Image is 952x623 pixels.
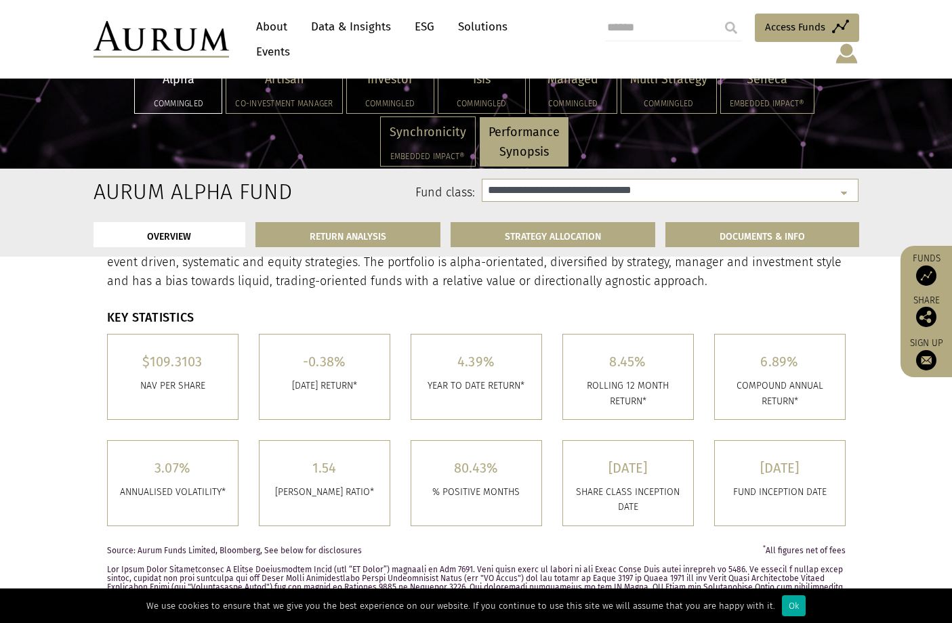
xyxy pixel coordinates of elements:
p: % POSITIVE MONTHS [421,485,531,500]
p: [PERSON_NAME] RATIO* [270,485,379,500]
h5: [DATE] [573,461,683,475]
h2: Aurum Alpha Fund [94,179,204,205]
img: Sign up to our newsletter [916,350,936,370]
img: Access Funds [916,265,936,286]
a: DOCUMENTS & INFO [665,222,859,247]
p: ROLLING 12 MONTH RETURN* [573,379,683,409]
p: FUND INCEPTION DATE [725,485,835,500]
p: YEAR TO DATE RETURN* [421,379,531,393]
img: Share this post [916,307,936,327]
a: STRATEGY ALLOCATION [451,222,655,247]
h5: -0.38% [270,355,379,368]
p: Nav per share [118,379,228,393]
h5: 80.43% [421,461,531,475]
h5: Embedded Impact® [390,152,466,160]
p: ANNUALISED VOLATILITY* [118,485,228,500]
h5: $109.3103 [118,355,228,368]
p: [DATE] RETURN* [270,379,379,393]
label: Fund class: [224,184,476,202]
span: Source: Aurum Funds Limited, Bloomberg, See below for disclosures [107,546,362,555]
p: SHARE CLASS INCEPTION DATE [573,485,683,515]
strong: KEY STATISTICS [107,310,194,325]
p: COMPOUND ANNUAL RETURN* [725,379,835,409]
div: Share [907,296,945,327]
h5: 4.39% [421,355,531,368]
p: Synchronicity [390,123,466,142]
a: Funds [907,253,945,286]
span: All figures net of fees [763,546,846,555]
a: RETURN ANALYSIS [255,222,440,247]
h5: 1.54 [270,461,379,475]
h5: 8.45% [573,355,683,368]
p: The Fund is a global fund of hedge funds that invests in a range of alternative investment strate... [107,233,846,291]
p: Performance Synopsis [489,123,560,162]
a: Sign up [907,337,945,370]
h5: 3.07% [118,461,228,475]
div: Ok [782,595,806,616]
h5: [DATE] [725,461,835,475]
h5: 6.89% [725,355,835,368]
